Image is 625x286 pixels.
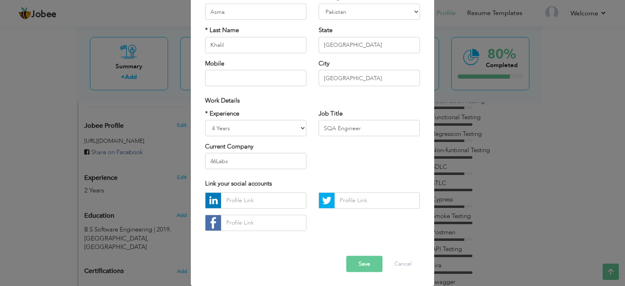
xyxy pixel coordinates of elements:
input: Profile Link [221,192,306,209]
label: City [319,59,330,68]
button: Save [346,256,382,272]
label: Current Company [205,142,253,151]
img: facebook [205,215,221,231]
label: * Experience [205,109,239,118]
label: Job Title [319,109,343,118]
img: Twitter [319,193,334,208]
label: State [319,26,332,35]
input: Profile Link [221,215,306,231]
span: Work Details [205,96,240,105]
span: Link your social accounts [205,179,272,188]
label: Mobile [205,59,224,68]
img: linkedin [205,193,221,208]
button: Cancel [386,256,420,272]
input: Profile Link [334,192,420,209]
label: * Last Name [205,26,239,35]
